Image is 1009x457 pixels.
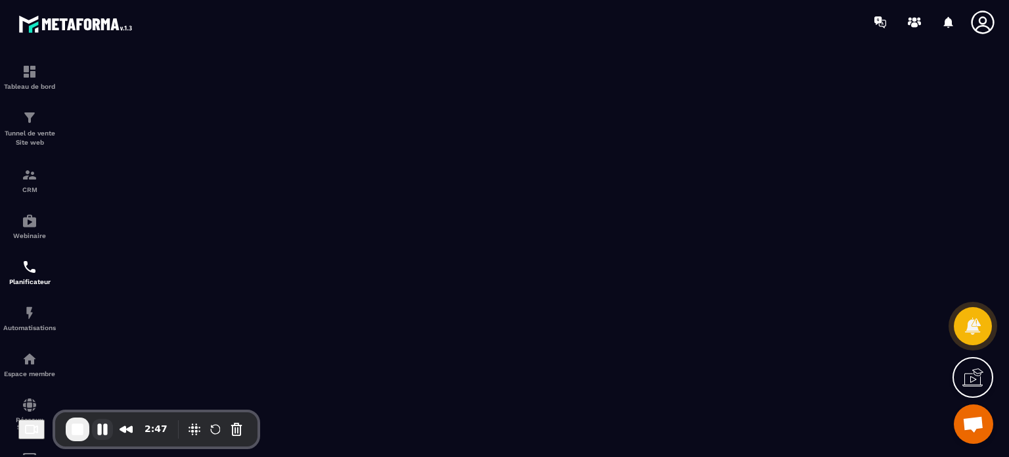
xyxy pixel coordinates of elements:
div: Ouvrir le chat [954,404,993,444]
a: automationsautomationsEspace membre [3,341,56,387]
p: Automatisations [3,324,56,331]
img: formation [22,64,37,80]
img: social-network [22,397,37,413]
img: scheduler [22,259,37,275]
a: social-networksocial-networkRéseaux Sociaux [3,387,56,441]
p: Tunnel de vente Site web [3,129,56,147]
p: CRM [3,186,56,193]
p: Espace membre [3,370,56,377]
a: automationsautomationsWebinaire [3,203,56,249]
img: automations [22,305,37,321]
a: formationformationTableau de bord [3,54,56,100]
p: Planificateur [3,278,56,285]
a: formationformationCRM [3,157,56,203]
a: automationsautomationsAutomatisations [3,295,56,341]
a: formationformationTunnel de vente Site web [3,100,56,157]
p: Webinaire [3,232,56,239]
p: Tableau de bord [3,83,56,90]
img: formation [22,167,37,183]
img: automations [22,213,37,229]
img: automations [22,351,37,367]
img: formation [22,110,37,126]
a: schedulerschedulerPlanificateur [3,249,56,295]
img: logo [18,12,137,36]
p: Réseaux Sociaux [3,416,56,431]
